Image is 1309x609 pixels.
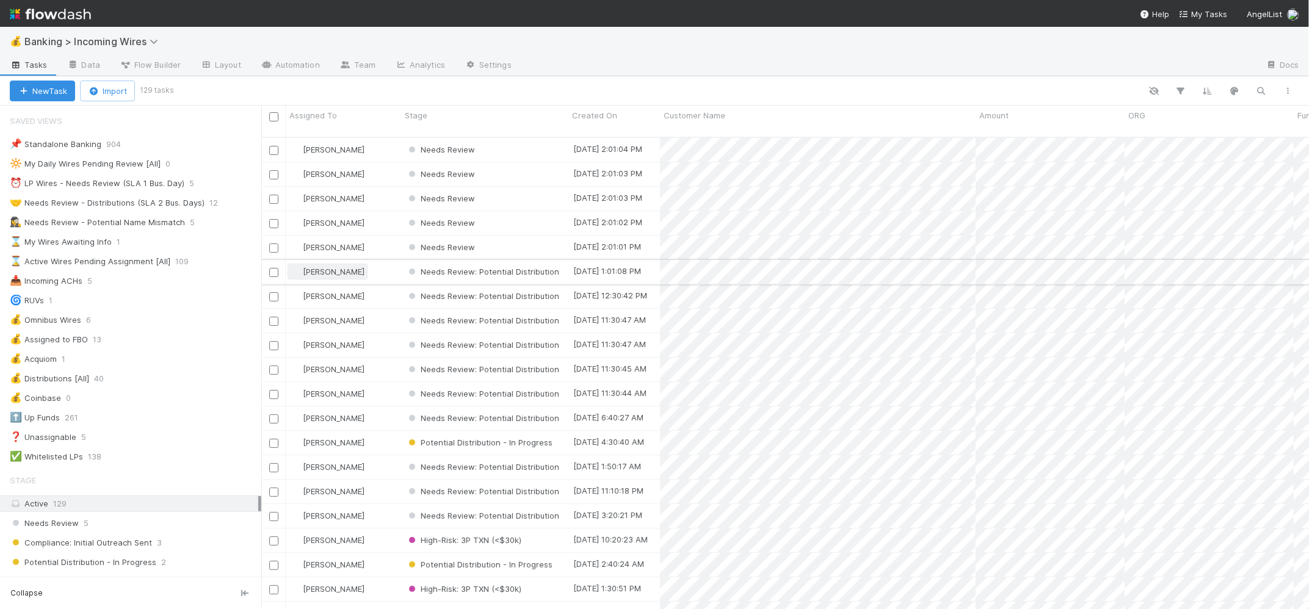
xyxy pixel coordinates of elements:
[291,535,301,545] img: avatar_eacbd5bb-7590-4455-a9e9-12dcb5674423.png
[10,373,22,383] span: 💰
[269,146,278,155] input: Toggle Row Selected
[94,371,116,386] span: 40
[88,449,114,464] span: 138
[269,112,278,121] input: Toggle All Rows Selected
[175,254,201,269] span: 109
[117,234,132,250] span: 1
[573,289,647,301] div: [DATE] 12:30:42 PM
[291,193,301,203] img: avatar_eacbd5bb-7590-4455-a9e9-12dcb5674423.png
[10,449,83,464] div: Whitelisted LPs
[573,240,641,253] div: [DATE] 2:01:01 PM
[303,267,364,276] span: [PERSON_NAME]
[303,340,364,350] span: [PERSON_NAME]
[291,145,301,154] img: avatar_eacbd5bb-7590-4455-a9e9-12dcb5674423.png
[10,256,22,266] span: ⌛
[406,535,521,545] span: High-Risk: 3P TXN (<$30k)
[190,56,251,76] a: Layout
[291,462,301,472] img: avatar_705b8750-32ac-4031-bf5f-ad93a4909bc8.png
[573,533,648,546] div: [DATE] 10:20:23 AM
[406,534,521,546] div: High-Risk: 3P TXN (<$30k)
[303,462,364,472] span: [PERSON_NAME]
[10,275,22,286] span: 📥
[10,215,185,230] div: Needs Review - Potential Name Mismatch
[303,242,364,252] span: [PERSON_NAME]
[291,511,301,521] img: avatar_705b8750-32ac-4031-bf5f-ad93a4909bc8.png
[269,170,278,179] input: Toggle Row Selected
[10,156,161,171] div: My Daily Wires Pending Review [All]
[190,215,207,230] span: 5
[979,109,1009,121] span: Amount
[140,85,174,96] small: 129 tasks
[406,217,475,229] div: Needs Review
[573,167,642,179] div: [DATE] 2:01:03 PM
[573,216,642,228] div: [DATE] 2:01:02 PM
[269,219,278,228] input: Toggle Row Selected
[1128,109,1145,121] span: ORG
[573,509,642,521] div: [DATE] 3:20:21 PM
[406,389,559,398] span: Needs Review: Potential Distribution
[573,314,646,326] div: [DATE] 11:30:47 AM
[10,314,22,325] span: 💰
[10,178,22,188] span: ⏰
[62,351,78,367] span: 1
[269,488,278,497] input: Toggle Row Selected
[10,176,184,191] div: LP Wires - Needs Review (SLA 1 Bus. Day)
[10,555,156,570] span: Potential Distribution - In Progress
[269,439,278,448] input: Toggle Row Selected
[291,584,301,594] img: avatar_eacbd5bb-7590-4455-a9e9-12dcb5674423.png
[573,460,641,472] div: [DATE] 1:50:17 AM
[406,265,559,278] div: Needs Review: Potential Distribution
[291,265,364,278] div: [PERSON_NAME]
[10,59,48,71] span: Tasks
[10,195,205,211] div: Needs Review - Distributions (SLA 2 Bus. Days)
[65,410,90,425] span: 261
[291,267,301,276] img: avatar_705b8750-32ac-4031-bf5f-ad93a4909bc8.png
[406,192,475,204] div: Needs Review
[269,292,278,301] input: Toggle Row Selected
[81,574,86,589] span: 6
[269,536,278,546] input: Toggle Row Selected
[406,267,559,276] span: Needs Review: Potential Distribution
[66,391,83,406] span: 0
[10,371,89,386] div: Distributions [All]
[406,462,559,472] span: Needs Review: Potential Distribution
[106,137,133,152] span: 904
[269,195,278,204] input: Toggle Row Selected
[303,291,364,301] span: [PERSON_NAME]
[10,588,43,599] span: Collapse
[303,193,364,203] span: [PERSON_NAME]
[10,109,62,133] span: Saved Views
[10,334,22,344] span: 💰
[573,265,641,277] div: [DATE] 1:01:08 PM
[406,387,559,400] div: Needs Review: Potential Distribution
[406,169,475,179] span: Needs Review
[10,332,88,347] div: Assigned to FBO
[385,56,455,76] a: Analytics
[165,156,183,171] span: 0
[269,317,278,326] input: Toggle Row Selected
[93,332,114,347] span: 13
[406,242,475,252] span: Needs Review
[406,438,553,447] span: Potential Distribution - In Progress
[406,584,521,594] span: High-Risk: 3P TXN (<$30k)
[269,268,278,277] input: Toggle Row Selected
[406,193,475,203] span: Needs Review
[406,218,475,228] span: Needs Review
[80,81,135,101] button: Import
[291,560,301,569] img: avatar_705b8750-32ac-4031-bf5f-ad93a4909bc8.png
[291,558,364,571] div: [PERSON_NAME]
[10,451,22,461] span: ✅
[10,4,91,24] img: logo-inverted-e16ddd16eac7371096b0.svg
[664,109,725,121] span: Customer Name
[269,512,278,521] input: Toggle Row Selected
[269,463,278,472] input: Toggle Row Selected
[406,413,559,423] span: Needs Review: Potential Distribution
[289,109,337,121] span: Assigned To
[406,241,475,253] div: Needs Review
[291,339,364,351] div: [PERSON_NAME]
[291,169,301,179] img: avatar_eacbd5bb-7590-4455-a9e9-12dcb5674423.png
[291,242,301,252] img: avatar_eacbd5bb-7590-4455-a9e9-12dcb5674423.png
[406,168,475,180] div: Needs Review
[291,485,364,497] div: [PERSON_NAME]
[303,560,364,569] span: [PERSON_NAME]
